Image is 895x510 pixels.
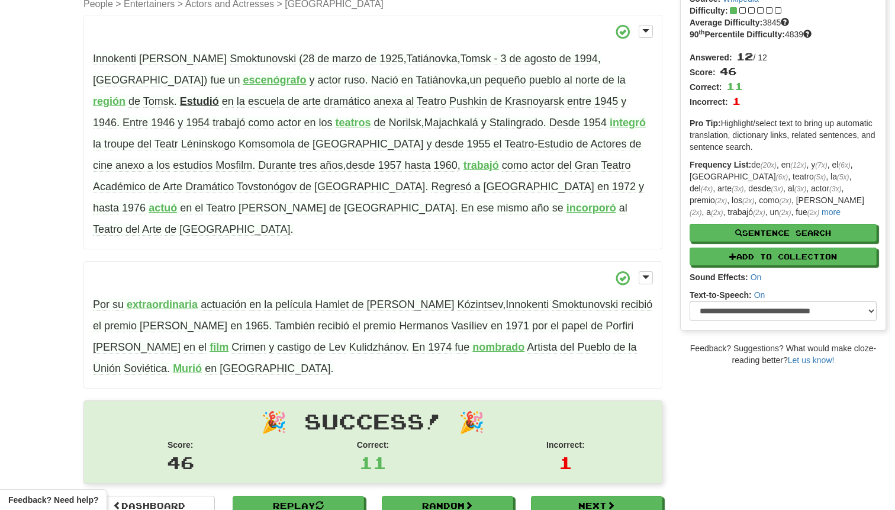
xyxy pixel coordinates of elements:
span: Hamlet [315,299,349,311]
span: al [405,95,414,108]
span: 1955 [467,138,491,150]
span: en [183,341,195,354]
em: (6x) [838,161,850,169]
strong: Answered: [690,53,732,62]
span: fue [455,341,469,354]
span: a [147,159,153,172]
span: [GEOGRAPHIC_DATA] [484,181,594,193]
span: en [230,320,242,332]
span: - [494,53,498,65]
span: . [231,341,409,354]
span: [GEOGRAPHIC_DATA] [313,138,423,150]
strong: Frequency List: [690,160,751,169]
span: En [461,202,474,214]
span: 12 [736,50,753,63]
span: anexo [115,159,144,172]
span: Entre [123,117,148,129]
span: en [205,363,217,375]
span: . [93,341,637,375]
span: Crimen [231,341,266,354]
span: . [93,138,642,172]
span: Kulidzhánov [349,341,406,354]
span: 1972 [612,181,636,193]
span: de [510,53,521,65]
strong: film [210,341,228,353]
span: recibió [621,299,652,311]
strong: escenógrafo [243,74,306,86]
strong: Difficulty: [690,6,728,15]
strong: Pro Tip: [690,118,721,128]
button: Sentence Search [690,224,877,242]
span: año [532,202,549,214]
span: , , , [93,53,601,86]
span: de [490,95,502,108]
span: castigo [277,341,311,354]
span: dramático [324,95,371,108]
span: Teatro [601,159,631,172]
span: Teatr [154,138,178,150]
span: actuación [201,299,246,311]
span: Innokenti [93,53,136,65]
span: como [502,159,528,172]
span: Krasnoyarsk [505,95,564,108]
span: [PERSON_NAME] [239,202,326,214]
span: Arte [142,223,162,236]
strong: incorporó [566,202,616,214]
span: del [558,159,572,172]
span: . [93,202,627,236]
span: Open feedback widget [8,494,98,506]
span: en [597,181,609,193]
span: 1960 [434,159,458,172]
span: de [317,53,329,65]
span: hasta [405,159,431,172]
strong: Score: [168,440,194,450]
span: . [93,159,631,193]
span: como [248,117,274,129]
span: de [365,53,376,65]
div: 4839 [690,28,877,40]
span: [GEOGRAPHIC_DATA] [314,181,425,193]
span: años [320,159,343,172]
em: (2x) [711,209,723,217]
span: Smoktunovski [552,299,618,311]
strong: Sound Effects: [690,272,748,282]
span: Tovstonógov [237,181,297,193]
span: Teatro-Estudio [504,138,573,150]
strong: teatros [335,117,371,129]
span: el [93,320,101,332]
strong: actuó [149,202,177,214]
span: en [304,117,315,129]
span: su [112,299,124,311]
span: 1994 [574,53,598,65]
span: marzo [332,53,362,65]
a: Let us know! [788,355,835,365]
span: Smoktunovski [230,53,296,65]
em: (3x) [771,185,783,193]
span: actor [531,159,555,172]
em: (7x) [815,161,827,169]
span: un [469,74,481,86]
strong: Murió [173,363,202,374]
div: / 12 [690,49,877,64]
span: premio [363,320,396,332]
em: (3x) [732,185,743,193]
em: (3x) [794,185,806,193]
span: al [619,202,627,214]
span: Gran [575,159,598,172]
span: 1954 [583,117,607,129]
span: Mosfilm [215,159,252,172]
span: pueblo [529,74,561,86]
strong: extraordinaria [127,299,198,310]
span: . [128,95,177,108]
div: 11 [285,451,460,474]
span: , [371,74,626,86]
span: , . [93,299,652,332]
span: 3 [501,53,507,65]
span: de [374,117,386,129]
em: (20x) [761,161,777,169]
span: 1965 [245,320,269,332]
span: Tomsk [461,53,491,65]
span: el [198,341,207,354]
span: . [205,363,333,375]
span: en [249,299,261,311]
